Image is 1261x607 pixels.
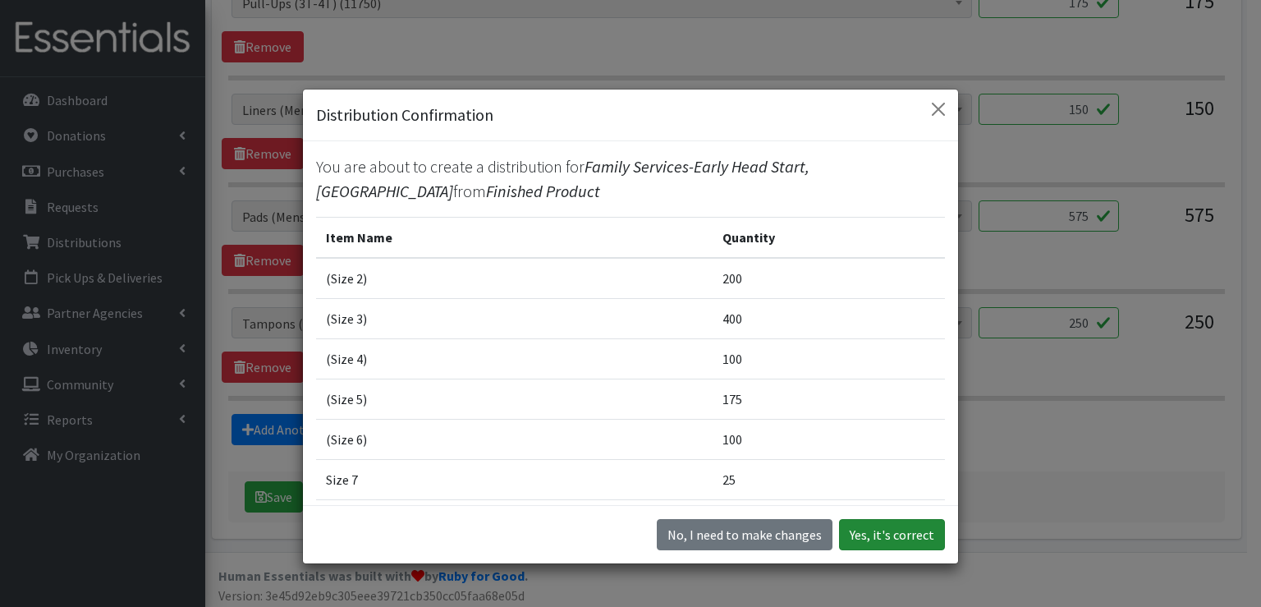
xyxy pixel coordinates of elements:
[713,379,945,419] td: 175
[316,258,713,299] td: (Size 2)
[713,459,945,499] td: 25
[316,154,945,204] p: You are about to create a distribution for from
[316,217,713,258] th: Item Name
[657,519,832,550] button: No I need to make changes
[316,499,713,540] td: Pull-Ups (3T-4T)
[316,419,713,459] td: (Size 6)
[316,379,713,419] td: (Size 5)
[713,298,945,338] td: 400
[713,419,945,459] td: 100
[316,156,809,201] span: Family Services-Early Head Start, [GEOGRAPHIC_DATA]
[713,258,945,299] td: 200
[316,298,713,338] td: (Size 3)
[713,338,945,379] td: 100
[316,103,493,127] h5: Distribution Confirmation
[316,338,713,379] td: (Size 4)
[839,519,945,550] button: Yes, it's correct
[925,96,951,122] button: Close
[316,459,713,499] td: Size 7
[713,217,945,258] th: Quantity
[713,499,945,540] td: 175
[486,181,600,201] span: Finished Product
